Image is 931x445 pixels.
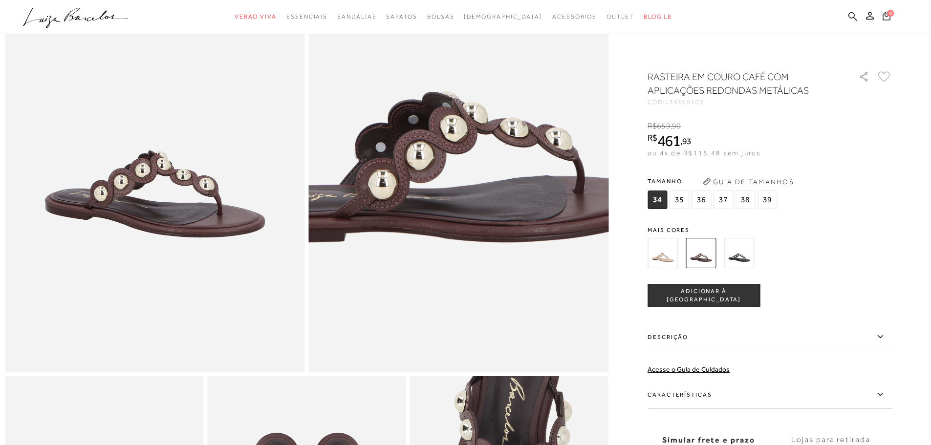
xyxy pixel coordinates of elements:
i: , [671,122,681,130]
span: 659 [657,122,670,130]
div: CÓD: [648,99,843,105]
span: BLOG LB [644,13,672,20]
span: Tamanho [648,174,779,189]
span: 37 [714,191,733,209]
a: categoryNavScreenReaderText [337,8,376,26]
label: Características [648,381,892,409]
span: 36 [692,191,711,209]
span: Verão Viva [235,13,277,20]
span: Bolsas [427,13,455,20]
span: 0 [887,10,894,17]
span: 38 [736,191,755,209]
span: Sapatos [386,13,417,20]
span: Acessórios [552,13,597,20]
button: 0 [880,11,893,24]
a: categoryNavScreenReaderText [386,8,417,26]
button: ADICIONAR À [GEOGRAPHIC_DATA] [648,284,760,307]
a: Acesse o Guia de Cuidados [648,365,730,373]
span: 461 [657,132,680,149]
span: Essenciais [286,13,327,20]
i: R$ [648,122,657,130]
span: ou 4x de R$115,48 sem juros [648,149,760,157]
button: Guia de Tamanhos [699,174,797,190]
span: [DEMOGRAPHIC_DATA] [464,13,542,20]
img: RASTEIRA EM COURO BEGE NATA COM APLICAÇÕES REDONDAS METÁLICAS [648,238,678,268]
span: Mais cores [648,227,892,233]
span: 35 [670,191,689,209]
img: RASTEIRA EM COURO CAFÉ COM APLICAÇÕES REDONDAS METÁLICAS [686,238,716,268]
a: categoryNavScreenReaderText [606,8,634,26]
span: ADICIONAR À [GEOGRAPHIC_DATA] [648,287,759,304]
a: categoryNavScreenReaderText [235,8,277,26]
i: , [680,137,692,146]
i: R$ [648,133,657,142]
span: 139300103 [665,99,704,106]
a: categoryNavScreenReaderText [286,8,327,26]
h1: RASTEIRA EM COURO CAFÉ COM APLICAÇÕES REDONDAS METÁLICAS [648,70,831,97]
img: RASTEIRA EM COURO PRETO COM APLICAÇÕES REDONDAS METÁLICAS [724,238,754,268]
a: categoryNavScreenReaderText [427,8,455,26]
a: BLOG LB [644,8,672,26]
label: Descrição [648,323,892,351]
span: 90 [672,122,681,130]
span: 93 [682,136,692,146]
a: categoryNavScreenReaderText [552,8,597,26]
span: 34 [648,191,667,209]
span: Outlet [606,13,634,20]
a: noSubCategoriesText [464,8,542,26]
span: Sandálias [337,13,376,20]
span: 39 [758,191,777,209]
